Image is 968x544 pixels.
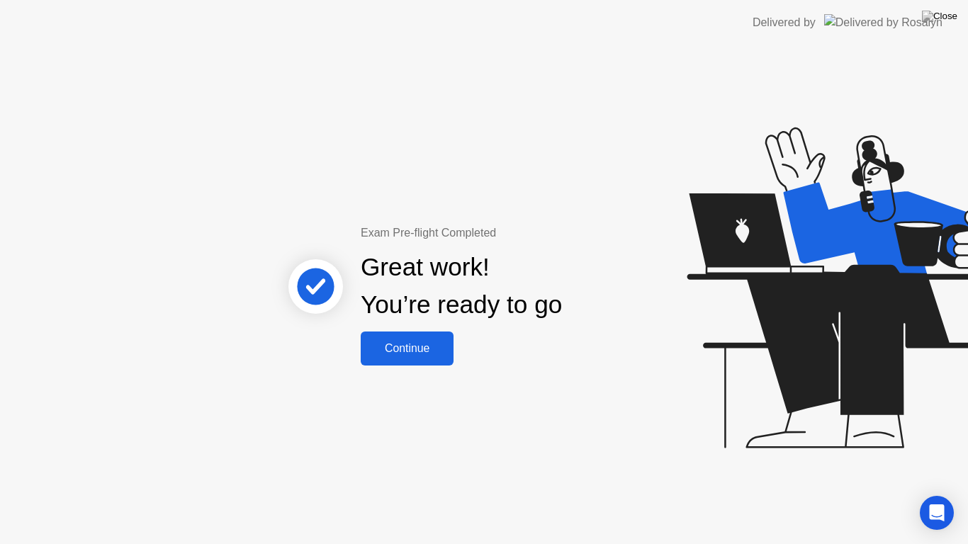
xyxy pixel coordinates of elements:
[753,14,816,31] div: Delivered by
[922,11,957,22] img: Close
[361,225,653,242] div: Exam Pre-flight Completed
[361,249,562,324] div: Great work! You’re ready to go
[920,496,954,530] div: Open Intercom Messenger
[361,331,454,365] button: Continue
[824,14,942,30] img: Delivered by Rosalyn
[365,342,449,355] div: Continue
